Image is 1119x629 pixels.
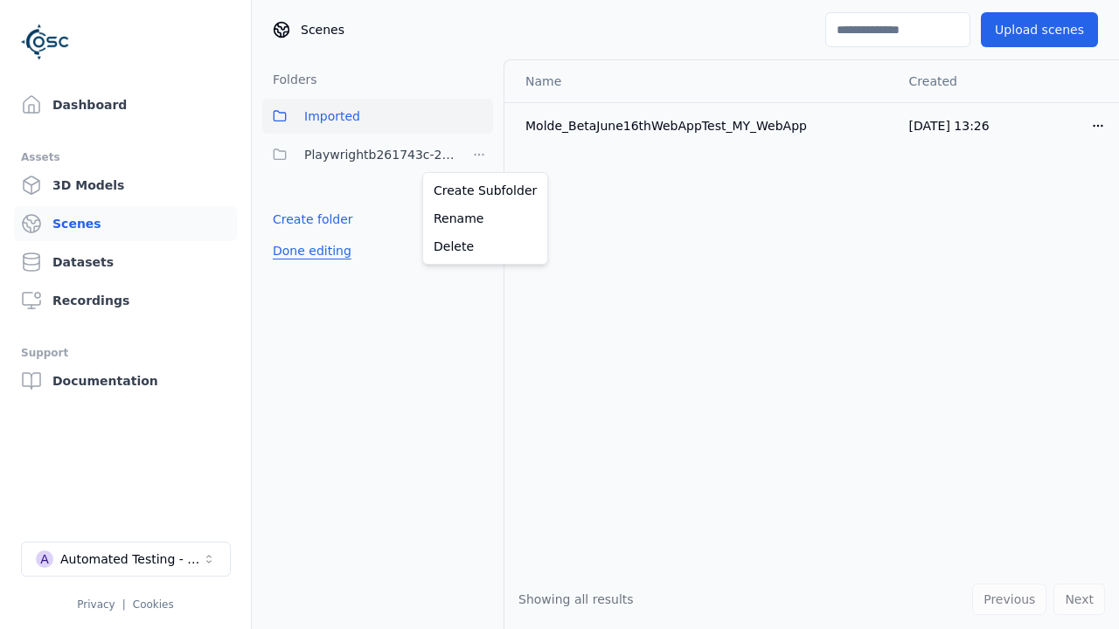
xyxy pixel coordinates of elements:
a: Rename [427,204,544,232]
a: Delete [427,232,544,260]
a: Create Subfolder [427,176,544,204]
